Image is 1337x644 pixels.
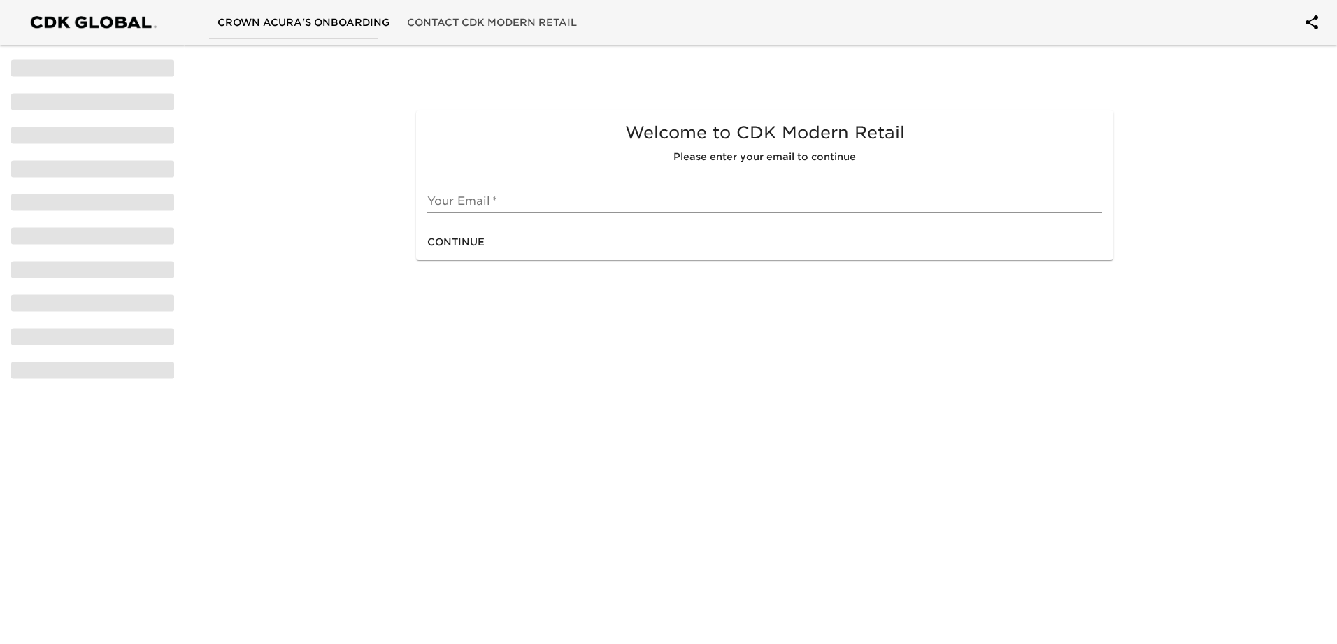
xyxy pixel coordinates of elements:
h5: Welcome to CDK Modern Retail [427,122,1102,144]
button: account of current user [1295,6,1329,39]
button: Continue [422,229,490,255]
span: Contact CDK Modern Retail [407,14,577,31]
span: Continue [427,234,485,251]
h6: Please enter your email to continue [427,150,1102,165]
span: Crown Acura's Onboarding [217,14,390,31]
